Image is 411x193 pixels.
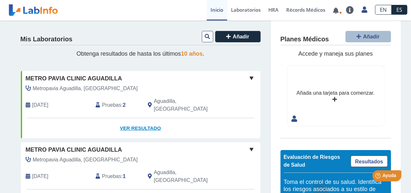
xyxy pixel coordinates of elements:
button: Añadir [215,31,261,42]
span: Pruebas [102,172,121,180]
b: 2 [123,102,126,108]
iframe: Help widget launcher [353,168,404,186]
div: : [91,169,143,184]
span: Metropavia Aguadilla, Laborato [33,85,138,92]
b: 1 [123,173,126,179]
button: Añadir [345,31,391,42]
span: Metro Pavia Clinic Aguadilla [26,74,122,83]
span: Añadir [233,34,249,39]
span: Obtenga resultados de hasta los últimos . [76,50,204,57]
h4: Planes Médicos [280,35,329,43]
span: 2025-10-06 [32,172,48,180]
div: Añada una tarjeta para comenzar. [296,89,374,97]
div: : [91,97,143,113]
span: 10 años [181,50,203,57]
h4: Mis Laboratorios [20,35,72,43]
span: Añadir [363,34,379,39]
a: ES [392,5,407,15]
span: Accede y maneja sus planes [298,50,373,57]
span: HRA [268,7,278,13]
a: Ver Resultado [21,118,260,139]
span: Metropavia Aguadilla, Laborato [33,156,138,164]
a: EN [375,5,392,15]
span: Aguadilla, PR [154,169,225,184]
a: Resultados [351,156,388,167]
span: 2025-09-08 [32,101,48,109]
span: Pruebas [102,101,121,109]
span: Aguadilla, PR [154,97,225,113]
span: Evaluación de Riesgos de Salud [284,154,340,168]
span: Metro Pavia Clinic Aguadilla [26,145,122,154]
